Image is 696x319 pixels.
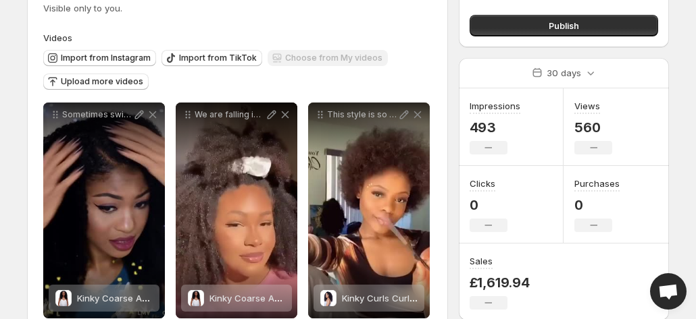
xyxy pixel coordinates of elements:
span: Videos [43,32,72,43]
span: Kinky Coarse Afro Clip Ins [209,293,320,303]
p: 0 [574,197,620,213]
span: Kinky Curls Curly Clip Ins [342,293,448,303]
span: Upload more videos [61,76,143,87]
a: Open chat [650,273,687,310]
span: Kinky Coarse Afro Clip Ins [77,293,188,303]
h3: Views [574,99,600,113]
button: Publish [470,15,658,36]
button: Import from Instagram [43,50,156,66]
span: Publish [549,19,579,32]
button: Upload more videos [43,74,149,90]
h3: Purchases [574,177,620,190]
p: 560 [574,119,612,136]
div: Sometimes switch it up on them sis rey_mmdl using our toallmyblackgirls Kinky Coarse ClipKinky Co... [43,103,165,318]
h3: Clicks [470,177,495,190]
span: Import from TikTok [179,53,257,63]
h3: Impressions [470,99,520,113]
button: Import from TikTok [161,50,262,66]
p: 493 [470,119,520,136]
div: This style is so cute Who will be trying this out - uchechi_ _Our toallmyblackgirls KinkKinky Cur... [308,103,430,318]
h3: Sales [470,254,493,268]
p: Sometimes switch it up on them sis rey_mmdl using our toallmyblackgirls Kinky Coarse Clip [62,109,132,120]
span: Visible only to you. [43,3,122,13]
span: Import from Instagram [61,53,151,63]
p: We are falling in love with milkayemima natural hair _- milkayemima __If you are looki [195,109,265,120]
div: We are falling in love with milkayemima natural hair _- milkayemima __If you are lookiKinky Coars... [176,103,297,318]
p: 30 days [547,66,581,80]
p: 0 [470,197,507,213]
p: £1,619.94 [470,274,530,291]
p: This style is so cute Who will be trying this out - uchechi_ _Our toallmyblackgirls Kink [327,109,397,120]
